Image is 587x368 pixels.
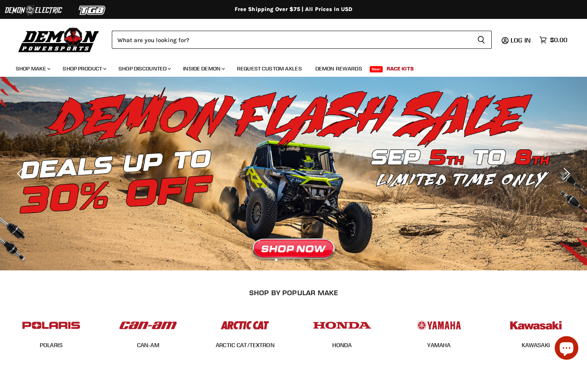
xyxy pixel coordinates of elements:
[10,57,565,77] ul: Main menu
[427,342,451,349] a: YAMAHA
[550,36,567,44] span: $0.00
[507,37,535,44] a: Log in
[292,259,295,261] li: Page dot 3
[522,342,550,349] a: KAWASAKI
[40,342,63,350] span: POLARIS
[117,313,179,337] img: POPULAR_MAKE_logo_1_adc20308-ab24-48c4-9fac-e3c1a623d575.jpg
[471,31,492,49] button: Search
[10,288,578,297] h2: SHOP BY POPULAR MAKE
[332,342,352,349] a: HONDA
[4,3,63,18] img: Demon Electric Logo 2
[309,61,368,77] a: Demon Rewards
[177,61,230,77] a: Inside Demon
[381,61,420,77] a: Race Kits
[332,342,352,350] span: HONDA
[16,26,102,54] img: Demon Powersports
[511,36,531,44] span: Log in
[113,61,176,77] a: Shop Discounted
[14,166,30,181] button: Previous
[301,259,304,261] li: Page dot 4
[216,342,274,350] span: ARCTIC CAT/TEXTRON
[505,313,567,337] img: POPULAR_MAKE_logo_6_76e8c46f-2d1e-4ecc-b320-194822857d41.jpg
[535,34,571,46] a: $0.00
[283,259,286,261] li: Page dot 2
[137,342,159,349] a: CAN-AM
[309,259,312,261] li: Page dot 5
[214,313,276,337] img: POPULAR_MAKE_logo_3_027535af-6171-4c5e-a9bc-f0eccd05c5d6.jpg
[137,342,159,350] span: CAN-AM
[275,259,278,261] li: Page dot 1
[112,31,492,49] form: Product
[522,342,550,350] span: KAWASAKI
[370,66,383,72] span: New!
[216,342,274,349] a: ARCTIC CAT/TEXTRON
[112,31,471,49] input: Search
[40,342,63,349] a: POLARIS
[63,3,122,18] img: TGB Logo 2
[10,61,55,77] a: Shop Make
[408,313,470,337] img: POPULAR_MAKE_logo_5_20258e7f-293c-4aac-afa8-159eaa299126.jpg
[557,166,573,181] button: Next
[427,342,451,350] span: YAMAHA
[311,313,373,337] img: POPULAR_MAKE_logo_4_4923a504-4bac-4306-a1be-165a52280178.jpg
[552,336,581,362] inbox-online-store-chat: Shopify online store chat
[20,313,82,337] img: POPULAR_MAKE_logo_2_dba48cf1-af45-46d4-8f73-953a0f002620.jpg
[57,61,111,77] a: Shop Product
[231,61,308,77] a: Request Custom Axles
